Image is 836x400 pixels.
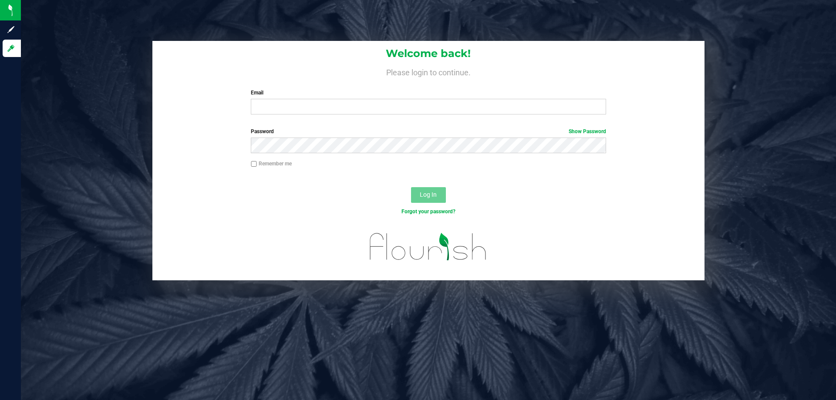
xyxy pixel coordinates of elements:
[569,128,606,134] a: Show Password
[251,89,606,97] label: Email
[152,48,705,59] h1: Welcome back!
[251,128,274,134] span: Password
[152,66,705,77] h4: Please login to continue.
[359,225,497,269] img: flourish_logo.svg
[7,25,15,34] inline-svg: Sign up
[420,191,437,198] span: Log In
[251,161,257,167] input: Remember me
[251,160,292,168] label: Remember me
[7,44,15,53] inline-svg: Log in
[401,208,455,215] a: Forgot your password?
[411,187,446,203] button: Log In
